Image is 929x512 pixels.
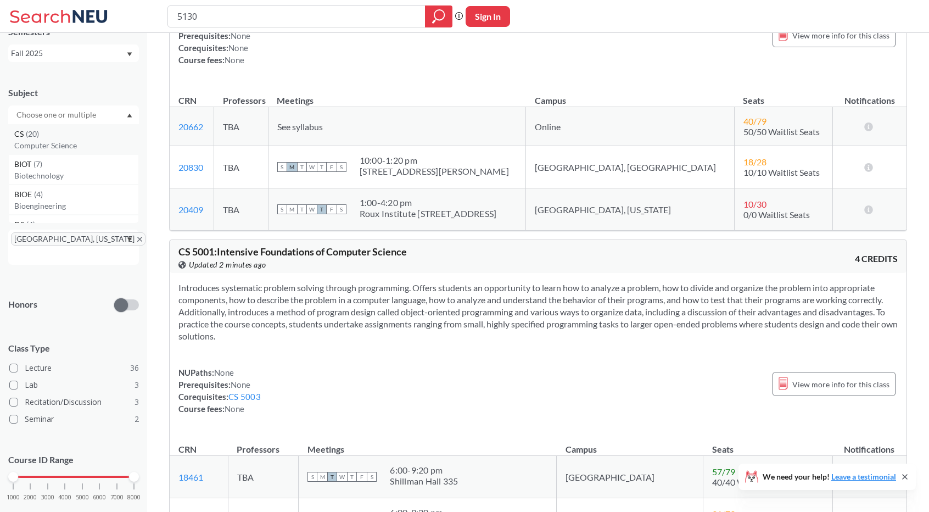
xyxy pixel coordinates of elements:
[8,105,139,124] div: Dropdown arrowCS(20)Computer ScienceBIOT(7)BiotechnologyBIOE(4)BioengineeringDS(4)Data ScienceINF...
[9,412,139,426] label: Seminar
[228,392,261,402] a: CS 5003
[526,107,734,146] td: Online
[11,47,126,59] div: Fall 2025
[214,84,268,107] th: Professors
[327,472,337,482] span: T
[526,188,734,231] td: [GEOGRAPHIC_DATA], [US_STATE]
[58,494,71,500] span: 4000
[317,472,327,482] span: M
[557,456,703,498] td: [GEOGRAPHIC_DATA]
[792,377,889,391] span: View more info for this class
[9,378,139,392] label: Lab
[327,204,337,214] span: F
[327,162,337,172] span: F
[14,170,138,181] p: Biotechnology
[178,162,203,172] a: 20830
[178,246,407,258] span: CS 5001 : Intensive Foundations of Computer Science
[127,52,132,57] svg: Dropdown arrow
[390,465,458,476] div: 6:00 - 9:20 pm
[360,197,497,208] div: 1:00 - 4:20 pm
[268,84,526,107] th: Meetings
[466,6,510,27] button: Sign In
[24,494,37,500] span: 2000
[792,29,889,42] span: View more info for this class
[337,162,346,172] span: S
[110,494,124,500] span: 7000
[214,368,234,377] span: None
[231,380,250,389] span: None
[14,128,26,140] span: CS
[135,413,139,425] span: 2
[228,456,299,498] td: TBA
[9,361,139,375] label: Lecture
[8,44,139,62] div: Fall 2025Dropdown arrow
[9,395,139,409] label: Recitation/Discussion
[7,494,20,500] span: 1000
[8,230,139,265] div: [GEOGRAPHIC_DATA], [US_STATE]X to remove pillDropdown arrow
[833,84,906,107] th: Notifications
[178,121,203,132] a: 20662
[76,494,89,500] span: 5000
[214,188,268,231] td: TBA
[743,126,820,137] span: 50/50 Waitlist Seats
[743,157,766,167] span: 18 / 28
[297,204,307,214] span: T
[360,208,497,219] div: Roux Institute [STREET_ADDRESS]
[432,9,445,24] svg: magnifying glass
[178,443,197,455] div: CRN
[734,84,833,107] th: Seats
[14,188,34,201] span: BIOE
[307,204,317,214] span: W
[299,432,557,456] th: Meetings
[297,162,307,172] span: T
[307,162,317,172] span: W
[130,362,139,374] span: 36
[214,146,268,188] td: TBA
[137,237,142,242] svg: X to remove pill
[14,201,138,212] p: Bioengineering
[178,366,261,415] div: NUPaths: Prerequisites: Corequisites: Course fees:
[367,472,377,482] span: S
[231,31,250,41] span: None
[855,253,898,265] span: 4 CREDITS
[26,129,39,138] span: ( 20 )
[712,477,788,487] span: 40/40 Waitlist Seats
[11,232,145,246] span: [GEOGRAPHIC_DATA], [US_STATE]X to remove pill
[135,379,139,391] span: 3
[14,219,26,231] span: DS
[390,476,458,487] div: Shillman Hall 335
[526,146,734,188] td: [GEOGRAPHIC_DATA], [GEOGRAPHIC_DATA]
[743,199,766,209] span: 10 / 30
[8,298,37,311] p: Honors
[34,190,43,199] span: ( 4 )
[214,107,268,146] td: TBA
[8,342,139,354] span: Class Type
[14,140,138,151] p: Computer Science
[743,116,766,126] span: 40 / 79
[135,396,139,408] span: 3
[178,94,197,107] div: CRN
[127,113,132,118] svg: Dropdown arrow
[831,472,896,481] a: Leave a testimonial
[189,259,266,271] span: Updated 2 minutes ago
[228,43,248,53] span: None
[277,162,287,172] span: S
[425,5,452,27] div: magnifying glass
[287,204,297,214] span: M
[93,494,106,500] span: 6000
[176,7,417,26] input: Class, professor, course number, "phrase"
[127,237,132,242] svg: Dropdown arrow
[832,432,906,456] th: Notifications
[228,432,299,456] th: Professors
[360,155,509,166] div: 10:00 - 1:20 pm
[8,454,139,466] p: Course ID Range
[277,121,323,132] span: See syllabus
[360,166,509,177] div: [STREET_ADDRESS][PERSON_NAME]
[357,472,367,482] span: F
[11,108,103,121] input: Choose one or multiple
[307,472,317,482] span: S
[317,162,327,172] span: T
[743,209,810,220] span: 0/0 Waitlist Seats
[178,18,250,66] div: NUPaths: Prerequisites: Corequisites: Course fees:
[287,162,297,172] span: M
